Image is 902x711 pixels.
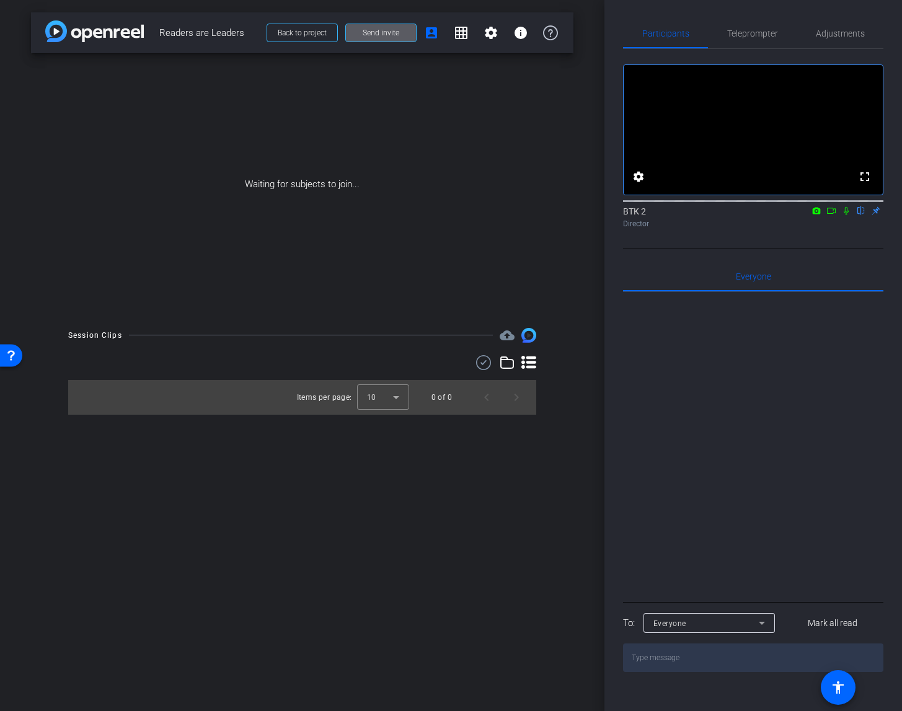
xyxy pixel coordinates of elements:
div: BTK 2 [623,205,883,229]
mat-icon: accessibility [831,680,846,695]
span: Teleprompter [727,29,778,38]
span: Mark all read [808,617,857,630]
button: Previous page [472,382,502,412]
span: Back to project [278,29,327,37]
div: Session Clips [68,329,122,342]
mat-icon: fullscreen [857,169,872,184]
div: Waiting for subjects to join... [31,53,573,316]
button: Send invite [345,24,417,42]
span: Everyone [736,272,771,281]
div: Items per page: [297,391,352,404]
div: 0 of 0 [431,391,452,404]
mat-icon: settings [631,169,646,184]
span: Readers are Leaders [159,20,259,45]
img: app-logo [45,20,144,42]
div: To: [623,616,635,630]
mat-icon: cloud_upload [500,328,515,343]
mat-icon: info [513,25,528,40]
mat-icon: grid_on [454,25,469,40]
span: Participants [642,29,689,38]
span: Destinations for your clips [500,328,515,343]
button: Mark all read [782,612,884,634]
button: Next page [502,382,531,412]
mat-icon: account_box [424,25,439,40]
mat-icon: flip [854,205,869,216]
img: Session clips [521,328,536,343]
button: Back to project [267,24,338,42]
div: Director [623,218,883,229]
span: Send invite [363,28,399,38]
mat-icon: settings [484,25,498,40]
span: Everyone [653,619,686,628]
span: Adjustments [816,29,865,38]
